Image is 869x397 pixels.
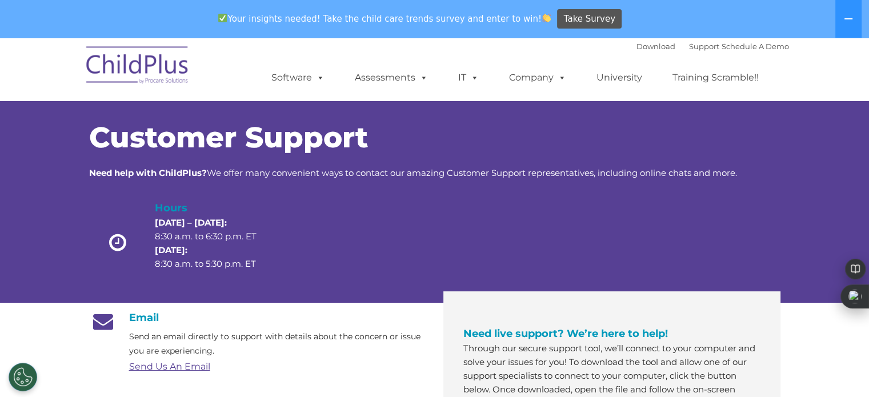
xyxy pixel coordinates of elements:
[214,7,556,30] span: Your insights needed! Take the child care trends survey and enter to win!
[218,14,227,22] img: ✅
[129,330,426,358] p: Send an email directly to support with details about the concern or issue you are experiencing.
[722,42,789,51] a: Schedule A Demo
[447,66,490,89] a: IT
[89,311,426,324] h4: Email
[9,363,37,391] button: Cookies Settings
[542,14,551,22] img: 👏
[155,217,227,228] strong: [DATE] – [DATE]:
[689,42,719,51] a: Support
[564,9,615,29] span: Take Survey
[636,42,675,51] a: Download
[260,66,336,89] a: Software
[155,216,276,271] p: 8:30 a.m. to 6:30 p.m. ET 8:30 a.m. to 5:30 p.m. ET
[557,9,622,29] a: Take Survey
[129,361,210,372] a: Send Us An Email
[661,66,770,89] a: Training Scramble!!
[343,66,439,89] a: Assessments
[81,38,195,95] img: ChildPlus by Procare Solutions
[498,66,578,89] a: Company
[89,167,737,178] span: We offer many convenient ways to contact our amazing Customer Support representatives, including ...
[155,200,276,216] h4: Hours
[636,42,789,51] font: |
[585,66,654,89] a: University
[89,167,207,178] strong: Need help with ChildPlus?
[463,327,668,340] span: Need live support? We’re here to help!
[89,120,368,155] span: Customer Support
[155,244,187,255] strong: [DATE]:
